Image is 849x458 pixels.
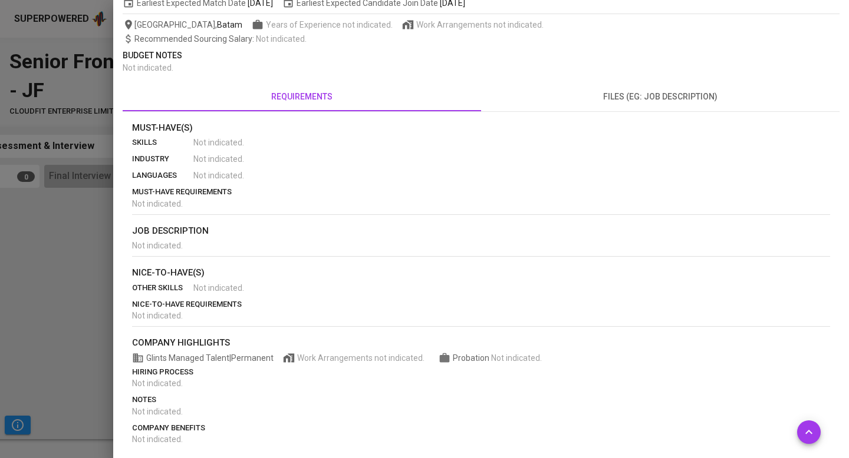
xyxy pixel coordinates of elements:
p: must-have requirements [132,186,830,198]
span: files (eg: job description) [488,89,832,104]
p: languages [132,170,193,181]
p: notes [132,394,830,406]
p: job description [132,224,830,238]
span: Batam [217,19,242,31]
p: other skills [132,282,193,294]
span: Work Arrangements not indicated. [297,352,424,364]
span: Not indicated . [256,34,307,44]
span: Not indicated . [132,241,183,250]
p: company highlights [132,336,830,350]
span: Not indicated . [193,170,244,181]
span: Not indicated . [491,353,542,363]
span: Not indicated . [193,153,244,165]
span: Not indicated . [193,137,244,148]
p: Budget Notes [123,49,840,62]
span: Recommended Sourcing Salary : [134,34,256,44]
p: nice-to-have requirements [132,298,830,310]
span: Work Arrangements not indicated. [416,19,544,31]
span: Not indicated . [123,63,173,72]
p: company benefits [132,422,830,434]
span: [GEOGRAPHIC_DATA] , [123,19,242,31]
span: Not indicated . [193,282,244,294]
span: Not indicated . [132,379,183,388]
p: industry [132,153,193,165]
span: Probation [453,353,491,363]
span: requirements [130,89,474,104]
p: nice-to-have(s) [132,266,830,280]
p: Must-Have(s) [132,121,830,135]
p: hiring process [132,366,830,378]
span: Years of Experience not indicated. [266,19,393,31]
span: Glints Managed Talent | Permanent [132,352,274,364]
span: Not indicated . [132,407,183,416]
p: skills [132,137,193,148]
span: Not indicated . [132,311,183,320]
span: Not indicated . [132,199,183,208]
span: Not indicated . [132,434,183,444]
